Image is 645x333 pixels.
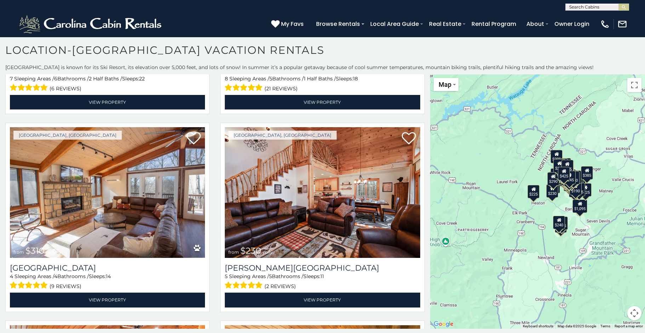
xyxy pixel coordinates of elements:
[187,131,201,146] a: Add to favorites
[10,273,13,280] span: 4
[10,127,205,258] a: Blue Eagle Lodge from $310 daily
[313,18,364,30] a: Browse Rentals
[600,324,610,328] a: Terms
[18,13,165,35] img: White-1-2.png
[54,273,57,280] span: 4
[139,75,145,82] span: 22
[225,95,420,109] a: View Property
[263,249,273,255] span: daily
[225,127,420,258] a: Rudolph Resort from $230 daily
[320,273,324,280] span: 11
[547,172,559,186] div: $290
[225,127,420,258] img: Rudolph Resort
[432,320,455,329] a: Open this area in Google Maps (opens a new window)
[627,306,641,320] button: Map camera controls
[13,131,122,140] a: [GEOGRAPHIC_DATA], [GEOGRAPHIC_DATA]
[558,167,570,180] div: $425
[225,263,420,273] a: [PERSON_NAME][GEOGRAPHIC_DATA]
[523,18,548,30] a: About
[13,249,24,255] span: from
[271,19,306,29] a: My Favs
[269,273,272,280] span: 5
[264,282,296,291] span: (2 reviews)
[559,158,571,171] div: $125
[54,75,57,82] span: 6
[228,249,239,255] span: from
[468,18,520,30] a: Rental Program
[228,131,337,140] a: [GEOGRAPHIC_DATA], [GEOGRAPHIC_DATA]
[10,75,13,82] span: 7
[528,185,540,198] div: $225
[367,18,422,30] a: Local Area Guide
[569,184,581,197] div: $300
[580,183,592,197] div: $225
[572,199,587,213] div: $1,095
[264,84,298,93] span: (21 reviews)
[549,171,561,185] div: $315
[353,75,358,82] span: 18
[269,75,272,82] span: 5
[89,75,122,82] span: 2 Half Baths /
[546,184,558,198] div: $230
[10,127,205,258] img: Blue Eagle Lodge
[46,249,56,255] span: daily
[50,84,81,93] span: (6 reviews)
[25,245,45,256] span: $310
[304,75,336,82] span: 1 Half Baths /
[554,159,566,173] div: $281
[551,18,593,30] a: Owner Login
[281,19,304,28] span: My Favs
[627,78,641,92] button: Toggle fullscreen view
[553,216,565,229] div: $240
[600,19,610,29] img: phone-regular-white.png
[550,150,563,163] div: $275
[225,273,228,280] span: 5
[225,75,228,82] span: 8
[10,273,205,291] div: Sleeping Areas / Bathrooms / Sleeps:
[225,273,420,291] div: Sleeping Areas / Bathrooms / Sleeps:
[615,324,643,328] a: Report a map error
[556,158,568,172] div: $135
[10,95,205,109] a: View Property
[570,182,582,195] div: $190
[106,273,111,280] span: 14
[10,75,205,93] div: Sleeping Areas / Bathrooms / Sleeps:
[240,245,261,256] span: $230
[225,263,420,273] h3: Rudolph Resort
[561,160,573,173] div: $325
[426,18,465,30] a: Real Estate
[581,166,593,180] div: $385
[10,263,205,273] a: [GEOGRAPHIC_DATA]
[523,324,553,329] button: Keyboard shortcuts
[50,282,81,291] span: (9 reviews)
[434,78,458,91] button: Change map style
[439,81,451,88] span: Map
[10,293,205,307] a: View Property
[432,320,455,329] img: Google
[225,75,420,93] div: Sleeping Areas / Bathrooms / Sleeps:
[402,131,416,146] a: Add to favorites
[558,324,596,328] span: Map data ©2025 Google
[10,263,205,273] h3: Blue Eagle Lodge
[617,19,627,29] img: mail-regular-white.png
[225,293,420,307] a: View Property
